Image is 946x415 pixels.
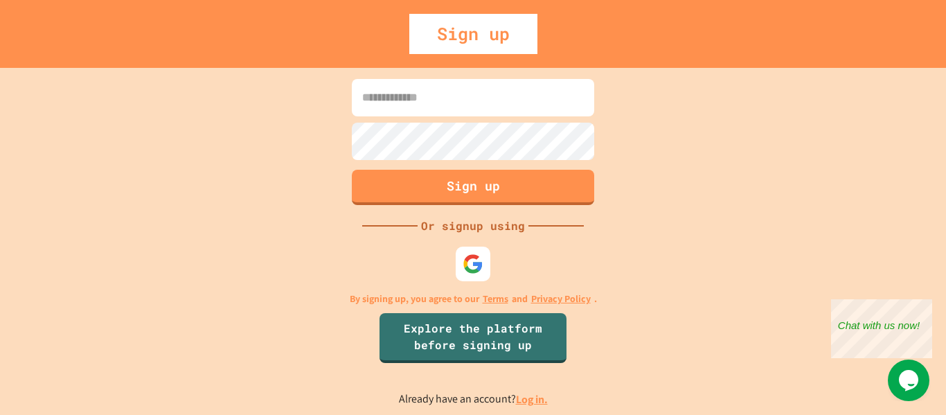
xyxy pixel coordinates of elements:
p: Already have an account? [399,391,548,408]
iframe: chat widget [831,299,932,358]
div: Or signup using [418,218,528,234]
div: Sign up [409,14,537,54]
img: google-icon.svg [463,254,483,274]
button: Sign up [352,170,594,205]
a: Log in. [516,392,548,407]
a: Privacy Policy [531,292,591,306]
a: Explore the platform before signing up [380,313,566,363]
a: Terms [483,292,508,306]
p: By signing up, you agree to our and . [350,292,597,306]
iframe: chat widget [888,360,932,401]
